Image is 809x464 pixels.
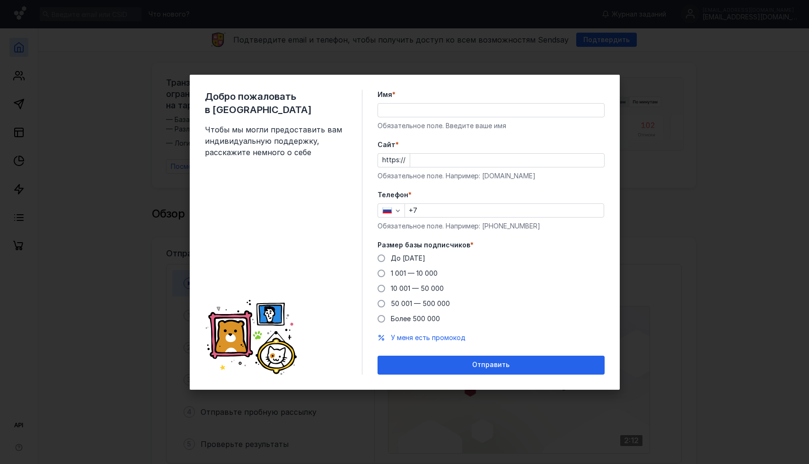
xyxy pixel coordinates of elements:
span: Чтобы мы могли предоставить вам индивидуальную поддержку, расскажите немного о себе [205,124,347,158]
span: Телефон [378,190,408,200]
div: Обязательное поле. Например: [DOMAIN_NAME] [378,171,605,181]
div: Обязательное поле. Введите ваше имя [378,121,605,131]
span: Отправить [472,361,510,369]
span: Более 500 000 [391,315,440,323]
span: 1 001 — 10 000 [391,269,438,277]
span: Имя [378,90,392,99]
span: До [DATE] [391,254,425,262]
button: У меня есть промокод [391,333,466,342]
div: Обязательное поле. Например: [PHONE_NUMBER] [378,221,605,231]
span: У меня есть промокод [391,333,466,341]
button: Отправить [378,356,605,375]
span: Размер базы подписчиков [378,240,470,250]
span: 10 001 — 50 000 [391,284,444,292]
span: Добро пожаловать в [GEOGRAPHIC_DATA] [205,90,347,116]
span: Cайт [378,140,396,149]
span: 50 001 — 500 000 [391,299,450,307]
